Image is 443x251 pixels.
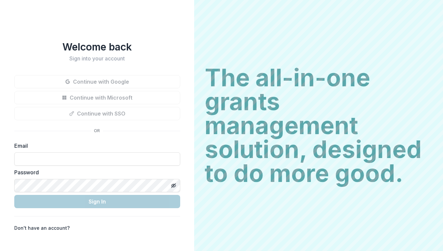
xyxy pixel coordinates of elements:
h2: Sign into your account [14,55,180,62]
button: Continue with Google [14,75,180,88]
button: Continue with Microsoft [14,91,180,104]
button: Continue with SSO [14,107,180,120]
p: Don't have an account? [14,224,70,231]
label: Password [14,168,176,176]
button: Toggle password visibility [168,180,179,191]
h1: Welcome back [14,41,180,53]
button: Sign In [14,195,180,208]
label: Email [14,142,176,150]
